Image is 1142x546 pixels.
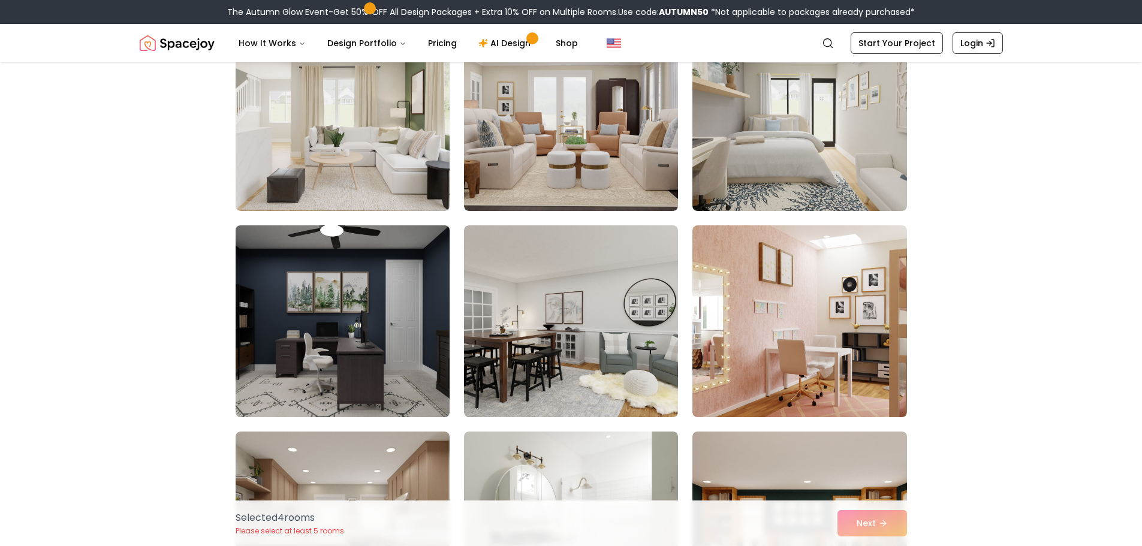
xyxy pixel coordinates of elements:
[953,32,1003,54] a: Login
[618,6,709,18] span: Use code:
[236,526,344,536] p: Please select at least 5 rooms
[469,31,544,55] a: AI Design
[227,6,915,18] div: The Autumn Glow Event-Get 50% OFF All Design Packages + Extra 10% OFF on Multiple Rooms.
[236,511,344,525] p: Selected 4 room s
[236,19,450,211] img: Room room-46
[229,31,315,55] button: How It Works
[464,225,678,417] img: Room room-50
[140,31,215,55] a: Spacejoy
[418,31,466,55] a: Pricing
[659,6,709,18] b: AUTUMN50
[318,31,416,55] button: Design Portfolio
[607,36,621,50] img: United States
[692,19,906,211] img: Room room-48
[230,221,455,422] img: Room room-49
[140,24,1003,62] nav: Global
[229,31,587,55] nav: Main
[851,32,943,54] a: Start Your Project
[709,6,915,18] span: *Not applicable to packages already purchased*
[464,19,678,211] img: Room room-47
[140,31,215,55] img: Spacejoy Logo
[692,225,906,417] img: Room room-51
[546,31,587,55] a: Shop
